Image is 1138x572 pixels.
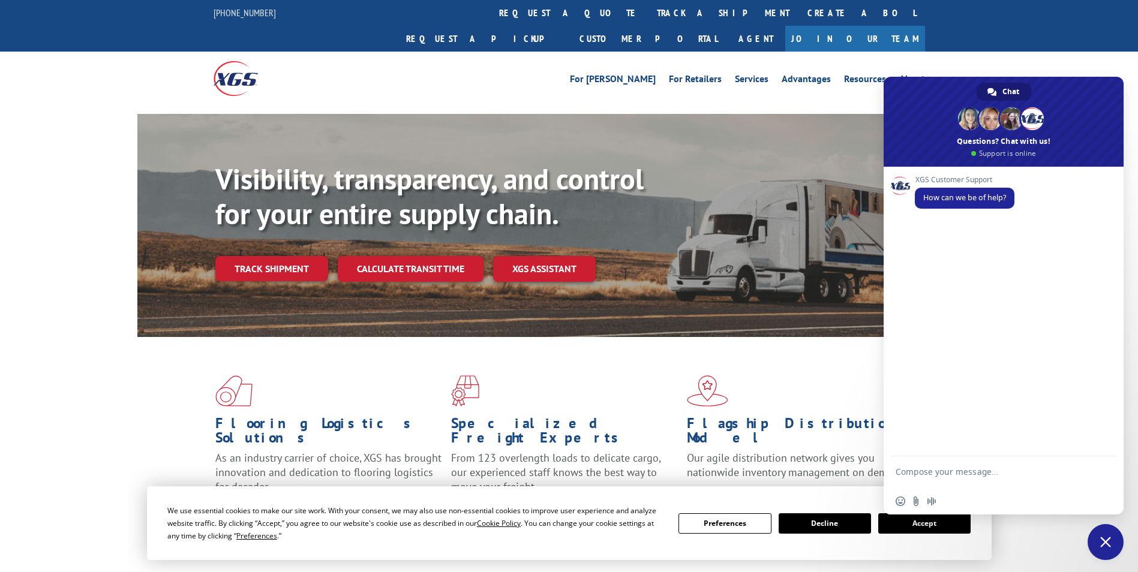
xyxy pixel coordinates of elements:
[899,74,925,88] a: About
[1088,524,1124,560] div: Close chat
[923,192,1006,203] span: How can we be of help?
[844,74,886,88] a: Resources
[570,26,726,52] a: Customer Portal
[687,416,914,451] h1: Flagship Distribution Model
[147,486,992,560] div: Cookie Consent Prompt
[397,26,570,52] a: Request a pickup
[782,74,831,88] a: Advantages
[493,256,596,282] a: XGS ASSISTANT
[726,26,785,52] a: Agent
[451,375,479,407] img: xgs-icon-focused-on-flooring-red
[678,513,771,534] button: Preferences
[878,513,971,534] button: Accept
[338,256,484,282] a: Calculate transit time
[1002,83,1019,101] span: Chat
[215,375,253,407] img: xgs-icon-total-supply-chain-intelligence-red
[687,375,728,407] img: xgs-icon-flagship-distribution-model-red
[215,160,644,232] b: Visibility, transparency, and control for your entire supply chain.
[669,74,722,88] a: For Retailers
[896,496,905,506] span: Insert an emoji
[687,451,908,479] span: Our agile distribution network gives you nationwide inventory management on demand.
[451,416,678,451] h1: Specialized Freight Experts
[570,74,656,88] a: For [PERSON_NAME]
[735,74,768,88] a: Services
[779,513,871,534] button: Decline
[236,531,277,541] span: Preferences
[927,496,936,506] span: Audio message
[977,83,1031,101] div: Chat
[215,451,442,493] span: As an industry carrier of choice, XGS has brought innovation and dedication to flooring logistics...
[214,7,276,19] a: [PHONE_NUMBER]
[215,256,328,281] a: Track shipment
[896,466,1085,488] textarea: Compose your message...
[167,504,664,542] div: We use essential cookies to make our site work. With your consent, we may also use non-essential ...
[215,416,442,451] h1: Flooring Logistics Solutions
[785,26,925,52] a: Join Our Team
[451,451,678,504] p: From 123 overlength loads to delicate cargo, our experienced staff knows the best way to move you...
[477,518,521,528] span: Cookie Policy
[911,496,921,506] span: Send a file
[915,176,1014,184] span: XGS Customer Support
